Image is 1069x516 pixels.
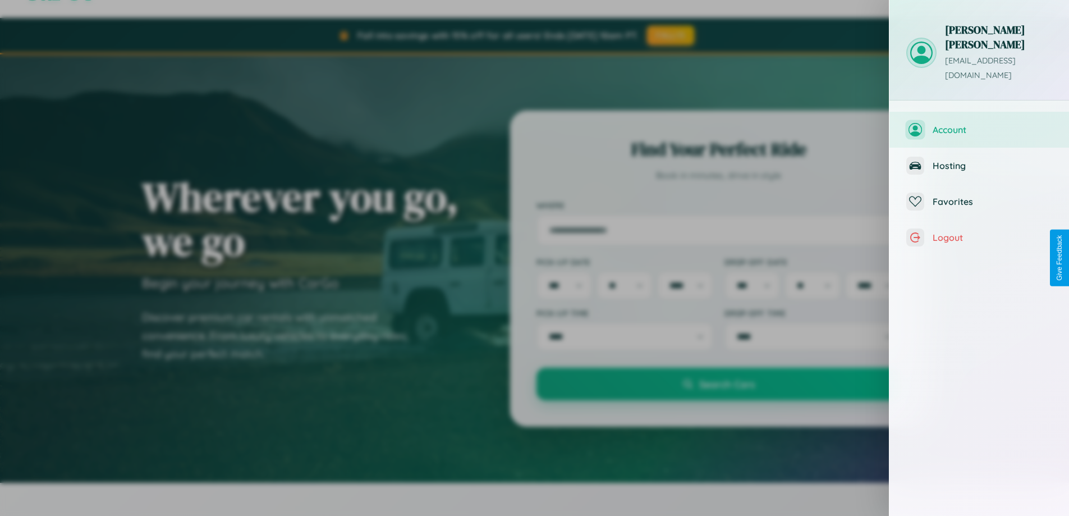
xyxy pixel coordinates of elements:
[1056,235,1063,281] div: Give Feedback
[933,232,1052,243] span: Logout
[933,124,1052,135] span: Account
[945,22,1052,52] h3: [PERSON_NAME] [PERSON_NAME]
[889,112,1069,148] button: Account
[933,160,1052,171] span: Hosting
[889,220,1069,255] button: Logout
[889,184,1069,220] button: Favorites
[945,54,1052,83] p: [EMAIL_ADDRESS][DOMAIN_NAME]
[933,196,1052,207] span: Favorites
[889,148,1069,184] button: Hosting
